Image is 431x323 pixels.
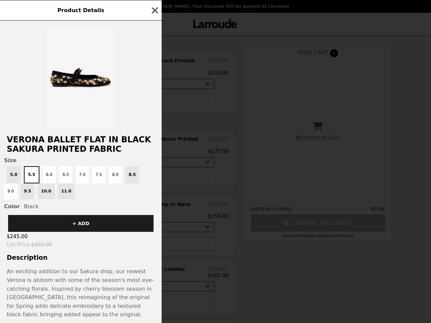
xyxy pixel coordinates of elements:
button: 7.0 [76,166,89,183]
span: $350.00 [31,242,52,248]
p: An exciting addition to our Sakura drop, our newest Verona is abloom with some of the season's mo... [7,267,155,319]
button: 8.0 [109,166,122,183]
div: Black [4,203,158,210]
button: 9.0 [4,183,17,199]
button: 7.5 [92,166,105,183]
span: Size [4,157,158,164]
span: Product Details [57,7,104,13]
button: 5.5 [24,166,39,183]
button: 6.5 [59,166,72,183]
span: Color [4,203,20,210]
button: + ADD [8,215,154,232]
button: 6.0 [43,166,56,183]
img: 5.5 / Black [47,27,114,128]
